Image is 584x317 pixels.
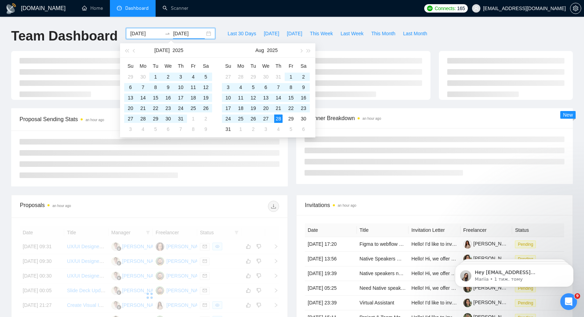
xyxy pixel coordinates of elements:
th: Th [272,60,285,72]
div: 3 [262,125,270,133]
div: 25 [237,115,245,123]
td: 2025-06-30 [137,72,149,82]
td: 2025-08-07 [174,124,187,134]
td: 2025-07-21 [137,103,149,113]
td: 2025-08-19 [247,103,260,113]
div: 7 [274,83,283,91]
div: 9 [164,83,172,91]
td: 2025-08-17 [222,103,234,113]
div: 29 [151,115,160,123]
td: 2025-07-24 [174,103,187,113]
td: 2025-07-04 [187,72,200,82]
div: 3 [224,83,232,91]
td: 2025-07-09 [162,82,174,93]
iframe: Intercom live chat [560,293,577,310]
td: 2025-07-26 [200,103,212,113]
td: 2025-09-06 [297,124,310,134]
td: 2025-08-03 [124,124,137,134]
div: 28 [274,115,283,123]
div: 13 [262,94,270,102]
td: 2025-08-02 [297,72,310,82]
div: 8 [151,83,160,91]
td: 2025-08-03 [222,82,234,93]
div: 26 [202,104,210,112]
div: 5 [287,125,295,133]
div: 20 [126,104,135,112]
td: 2025-08-02 [200,113,212,124]
div: 18 [237,104,245,112]
div: 16 [299,94,308,102]
img: upwork-logo.png [427,6,433,11]
div: 21 [274,104,283,112]
button: 2025 [267,43,278,57]
img: logo [6,3,17,14]
td: 2025-08-06 [260,82,272,93]
td: 2025-07-27 [222,72,234,82]
td: 2025-07-23 [162,103,174,113]
th: We [260,60,272,72]
iframe: Intercom notifications повідомлення [444,249,584,298]
div: 30 [139,73,147,81]
td: 2025-07-31 [272,72,285,82]
td: 2025-07-13 [124,93,137,103]
td: 2025-07-22 [149,103,162,113]
td: 2025-06-29 [124,72,137,82]
div: 28 [237,73,245,81]
td: 2025-08-13 [260,93,272,103]
td: 2025-07-07 [137,82,149,93]
td: 2025-07-29 [247,72,260,82]
td: 2025-07-17 [174,93,187,103]
span: user [474,6,479,11]
div: 13 [126,94,135,102]
div: 30 [299,115,308,123]
th: Su [124,60,137,72]
div: 27 [262,115,270,123]
td: 2025-08-01 [285,72,297,82]
td: 2025-08-09 [297,82,310,93]
div: 30 [262,73,270,81]
span: setting [570,6,581,11]
div: 3 [126,125,135,133]
div: 6 [262,83,270,91]
div: 24 [224,115,232,123]
th: Sa [200,60,212,72]
div: 24 [177,104,185,112]
div: 25 [189,104,197,112]
div: 7 [139,83,147,91]
td: 2025-08-27 [260,113,272,124]
div: 30 [164,115,172,123]
td: 2025-07-27 [124,113,137,124]
div: 27 [224,73,232,81]
div: 6 [126,83,135,91]
div: 23 [164,104,172,112]
div: 17 [177,94,185,102]
td: 2025-08-20 [260,103,272,113]
div: 29 [287,115,295,123]
div: 6 [299,125,308,133]
td: 2025-07-18 [187,93,200,103]
div: 16 [164,94,172,102]
div: 29 [126,73,135,81]
div: 2 [299,73,308,81]
td: 2025-08-28 [272,113,285,124]
div: 1 [287,73,295,81]
td: 2025-08-08 [285,82,297,93]
button: Aug [255,43,264,57]
th: Mo [137,60,149,72]
th: Fr [285,60,297,72]
span: Connects: [435,5,456,12]
td: 2025-08-04 [137,124,149,134]
div: 26 [249,115,257,123]
div: 28 [139,115,147,123]
td: 2025-08-30 [297,113,310,124]
div: 12 [202,83,210,91]
td: 2025-07-28 [137,113,149,124]
td: 2025-08-14 [272,93,285,103]
div: 2 [202,115,210,123]
th: We [162,60,174,72]
div: 4 [237,83,245,91]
